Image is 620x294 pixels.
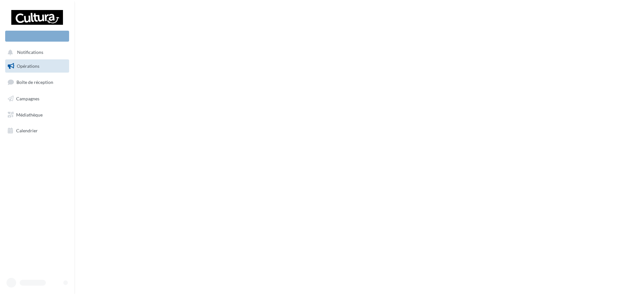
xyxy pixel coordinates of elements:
div: Nouvelle campagne [5,31,69,42]
a: Boîte de réception [4,75,70,89]
a: Campagnes [4,92,70,106]
span: Opérations [17,63,39,69]
span: Boîte de réception [16,79,53,85]
span: Médiathèque [16,112,43,117]
a: Calendrier [4,124,70,137]
a: Opérations [4,59,70,73]
span: Notifications [17,50,43,55]
a: Médiathèque [4,108,70,122]
span: Calendrier [16,128,38,133]
span: Campagnes [16,96,39,101]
